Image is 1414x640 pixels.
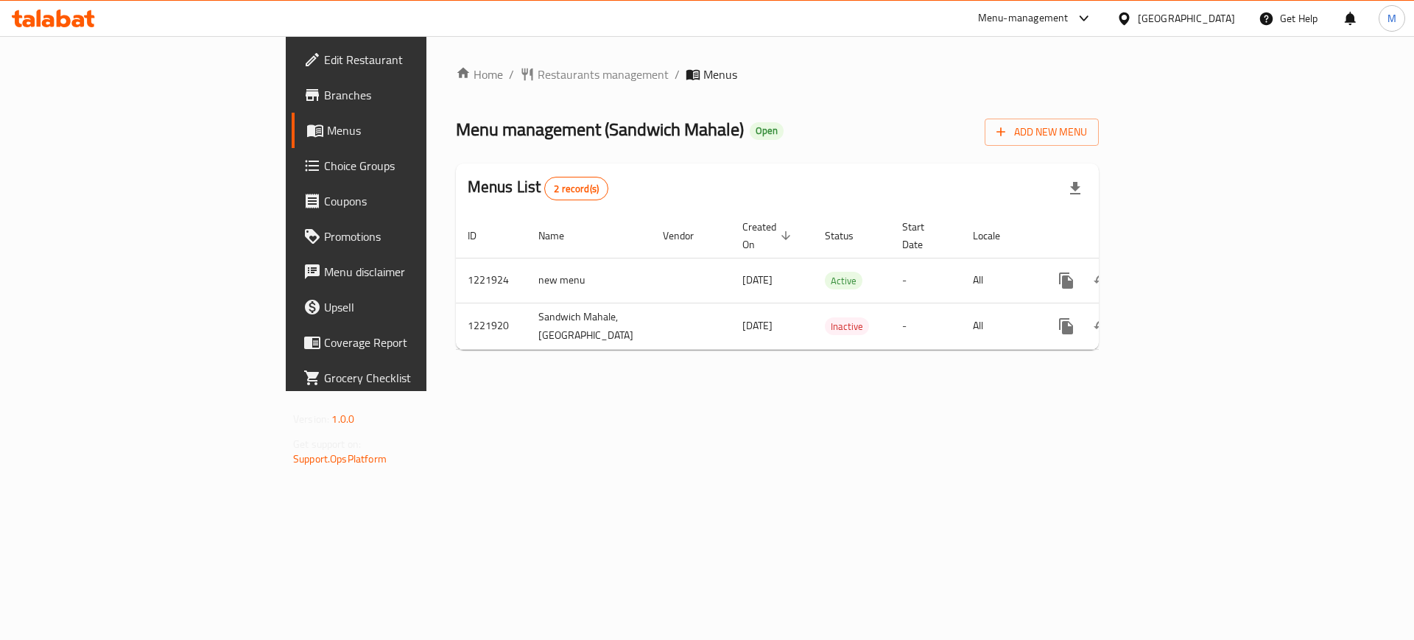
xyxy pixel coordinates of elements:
[1138,10,1235,27] div: [GEOGRAPHIC_DATA]
[324,263,510,281] span: Menu disclaimer
[324,369,510,387] span: Grocery Checklist
[825,272,862,289] div: Active
[1084,309,1119,344] button: Change Status
[324,51,510,68] span: Edit Restaurant
[750,122,784,140] div: Open
[468,176,608,200] h2: Menus List
[292,183,522,219] a: Coupons
[961,258,1037,303] td: All
[902,218,943,253] span: Start Date
[324,157,510,175] span: Choice Groups
[1084,263,1119,298] button: Change Status
[456,113,744,146] span: Menu management ( Sandwich Mahale )
[292,254,522,289] a: Menu disclaimer
[292,360,522,395] a: Grocery Checklist
[1387,10,1396,27] span: M
[1049,263,1084,298] button: more
[825,318,869,335] span: Inactive
[520,66,669,83] a: Restaurants management
[292,219,522,254] a: Promotions
[890,303,961,349] td: -
[1037,214,1202,259] th: Actions
[331,409,354,429] span: 1.0.0
[742,218,795,253] span: Created On
[293,449,387,468] a: Support.OpsPlatform
[961,303,1037,349] td: All
[538,66,669,83] span: Restaurants management
[324,86,510,104] span: Branches
[978,10,1069,27] div: Menu-management
[750,124,784,137] span: Open
[544,177,608,200] div: Total records count
[1049,309,1084,344] button: more
[292,325,522,360] a: Coverage Report
[324,192,510,210] span: Coupons
[292,42,522,77] a: Edit Restaurant
[456,214,1202,350] table: enhanced table
[742,270,773,289] span: [DATE]
[703,66,737,83] span: Menus
[324,298,510,316] span: Upsell
[973,227,1019,245] span: Locale
[327,122,510,139] span: Menus
[538,227,583,245] span: Name
[292,148,522,183] a: Choice Groups
[663,227,713,245] span: Vendor
[293,409,329,429] span: Version:
[527,303,651,349] td: Sandwich Mahale, [GEOGRAPHIC_DATA]
[292,289,522,325] a: Upsell
[996,123,1087,141] span: Add New Menu
[468,227,496,245] span: ID
[292,77,522,113] a: Branches
[890,258,961,303] td: -
[545,182,608,196] span: 2 record(s)
[293,435,361,454] span: Get support on:
[292,113,522,148] a: Menus
[527,258,651,303] td: new menu
[742,316,773,335] span: [DATE]
[324,334,510,351] span: Coverage Report
[825,227,873,245] span: Status
[985,119,1099,146] button: Add New Menu
[1058,171,1093,206] div: Export file
[825,272,862,289] span: Active
[456,66,1099,83] nav: breadcrumb
[675,66,680,83] li: /
[825,317,869,335] div: Inactive
[324,228,510,245] span: Promotions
